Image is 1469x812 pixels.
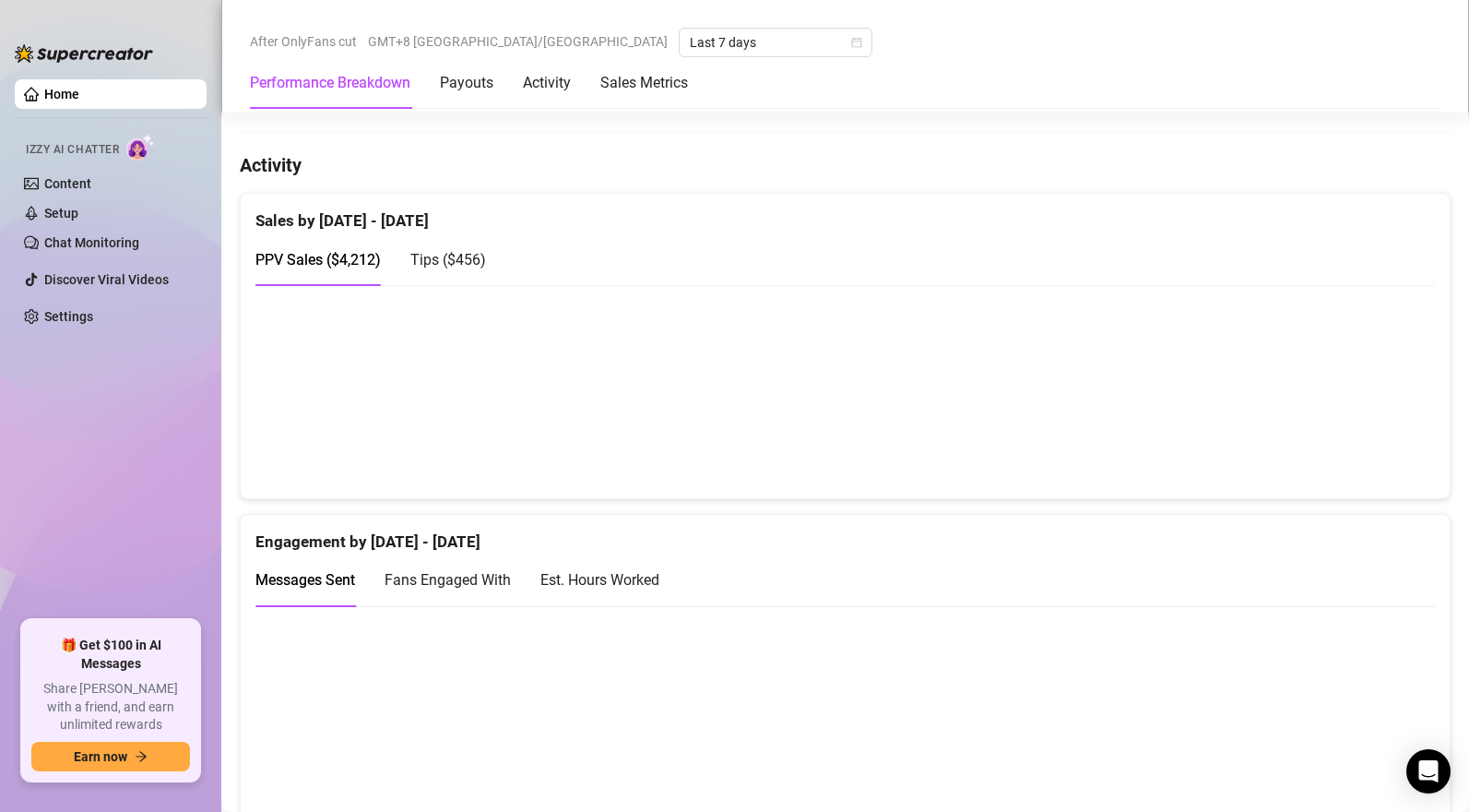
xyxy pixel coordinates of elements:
img: AI Chatter [126,134,155,161]
div: Activity [523,72,571,94]
a: Home [44,87,79,101]
span: arrow-right [135,750,148,763]
img: logo-BBDzfeDw.svg [15,44,153,63]
span: Tips ( $456 ) [410,251,486,269]
span: Izzy AI Chatter [26,141,119,159]
div: Sales by [DATE] - [DATE] [255,194,1435,233]
a: Settings [44,309,93,324]
a: Chat Monitoring [44,235,139,250]
a: Content [44,176,91,191]
span: Last 7 days [690,29,861,56]
span: GMT+8 [GEOGRAPHIC_DATA]/[GEOGRAPHIC_DATA] [368,28,668,55]
h4: Activity [240,152,1451,178]
span: Messages Sent [255,571,355,589]
span: Share [PERSON_NAME] with a friend, and earn unlimited rewards [31,680,190,734]
div: Performance Breakdown [250,72,410,94]
div: Engagement by [DATE] - [DATE] [255,515,1435,555]
span: 🎁 Get $100 in AI Messages [31,637,190,673]
a: Setup [44,206,78,221]
span: calendar [851,37,862,48]
span: Fans Engaged With [385,571,511,589]
button: Earn nowarrow-right [31,742,190,771]
div: Payouts [440,72,493,94]
span: PPV Sales ( $4,212 ) [255,251,381,269]
div: Est. Hours Worked [540,568,659,591]
div: Open Intercom Messenger [1406,749,1451,794]
span: After OnlyFans cut [250,28,357,55]
div: Sales Metrics [600,72,688,94]
span: Earn now [74,749,127,764]
a: Discover Viral Videos [44,272,169,287]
